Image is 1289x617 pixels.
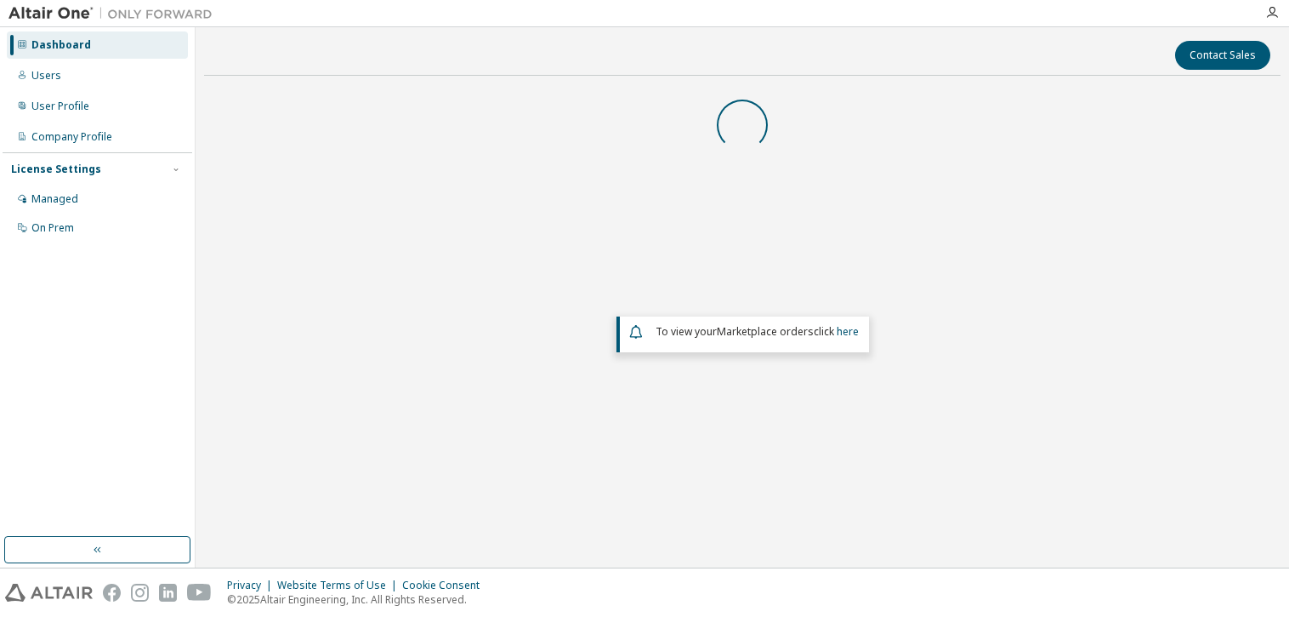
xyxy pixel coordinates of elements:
img: youtube.svg [187,584,212,602]
em: Marketplace orders [717,324,814,339]
button: Contact Sales [1175,41,1270,70]
img: facebook.svg [103,584,121,602]
span: To view your click [656,324,859,339]
img: Altair One [9,5,221,22]
div: Dashboard [31,38,91,52]
div: Privacy [227,579,277,592]
div: Company Profile [31,130,112,144]
div: Users [31,69,61,83]
img: instagram.svg [131,584,149,602]
div: User Profile [31,100,89,113]
p: © 2025 Altair Engineering, Inc. All Rights Reserved. [227,592,490,607]
div: License Settings [11,163,101,176]
img: altair_logo.svg [5,584,93,602]
img: linkedin.svg [159,584,177,602]
div: On Prem [31,221,74,235]
a: here [837,324,859,339]
div: Cookie Consent [402,579,490,592]
div: Website Terms of Use [277,579,402,592]
div: Managed [31,192,78,206]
